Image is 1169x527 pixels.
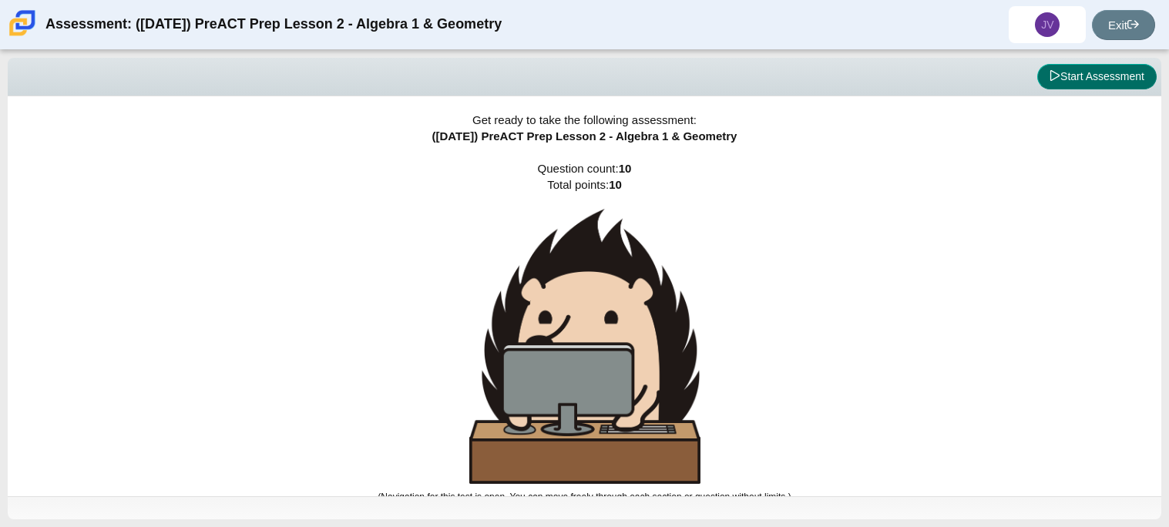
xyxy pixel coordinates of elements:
img: hedgehog-behind-computer-large.png [469,209,700,484]
button: Start Assessment [1037,64,1157,90]
b: 10 [609,178,622,191]
span: JV [1041,19,1053,30]
span: ([DATE]) PreACT Prep Lesson 2 - Algebra 1 & Geometry [432,129,737,143]
div: Assessment: ([DATE]) PreACT Prep Lesson 2 - Algebra 1 & Geometry [45,6,502,43]
span: Question count: Total points: [378,162,791,502]
small: (Navigation for this test is open. You can move freely through each section or question without l... [378,492,791,502]
img: Carmen School of Science & Technology [6,7,39,39]
a: Carmen School of Science & Technology [6,29,39,42]
span: Get ready to take the following assessment: [472,113,697,126]
b: 10 [619,162,632,175]
a: Exit [1092,10,1155,40]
